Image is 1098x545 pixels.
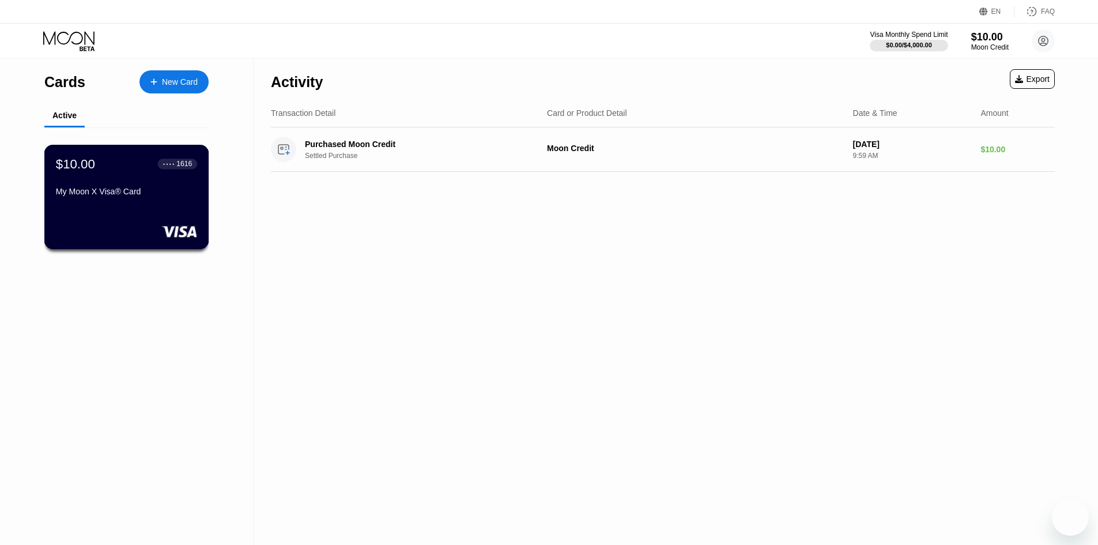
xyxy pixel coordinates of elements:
div: Transaction Detail [271,108,335,118]
div: Visa Monthly Spend Limit [870,31,948,39]
div: Visa Monthly Spend Limit$0.00/$4,000.00 [870,31,948,51]
div: EN [979,6,1014,17]
div: 1616 [176,160,192,168]
div: [DATE] [853,140,972,149]
div: Active [52,111,77,120]
div: $10.00● ● ● ●1616My Moon X Visa® Card [45,145,208,249]
div: FAQ [1014,6,1055,17]
div: Amount [980,108,1008,118]
div: Cards [44,74,85,91]
div: Purchased Moon Credit [305,140,529,149]
div: $0.00 / $4,000.00 [886,42,932,48]
div: New Card [162,77,198,87]
div: Date & Time [853,108,897,118]
div: $10.00 [971,31,1009,43]
div: Moon Credit [547,144,844,153]
div: 9:59 AM [853,152,972,160]
div: Activity [271,74,323,91]
div: ● ● ● ● [163,162,175,166]
iframe: Nút để khởi chạy cửa sổ nhắn tin [1052,499,1089,536]
div: Export [1015,74,1050,84]
div: FAQ [1041,7,1055,16]
div: Card or Product Detail [547,108,627,118]
div: My Moon X Visa® Card [56,187,197,196]
div: EN [991,7,1001,16]
div: Purchased Moon CreditSettled PurchaseMoon Credit[DATE]9:59 AM$10.00 [271,127,1055,172]
div: $10.00Moon Credit [971,31,1009,51]
div: New Card [139,70,209,93]
div: $10.00 [56,156,95,171]
div: Moon Credit [971,43,1009,51]
div: Settled Purchase [305,152,545,160]
div: $10.00 [980,145,1055,154]
div: Export [1010,69,1055,89]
